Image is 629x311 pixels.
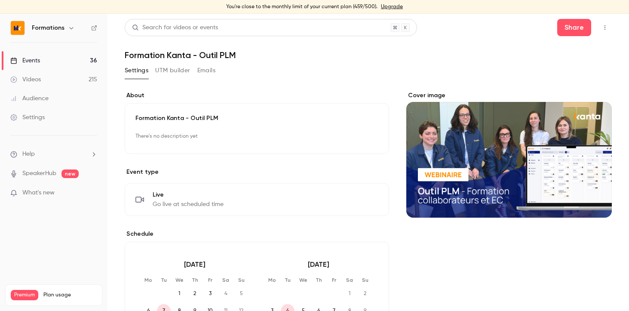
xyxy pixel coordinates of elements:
iframe: Noticeable Trigger [87,189,97,197]
span: Plan usage [43,292,97,299]
p: Su [358,277,372,283]
p: Sa [343,277,356,283]
span: 3 [203,287,217,301]
h1: Formation Kanta - Outil PLM [125,50,612,60]
span: 4 [219,287,233,301]
div: Settings [10,113,45,122]
p: We [172,277,186,283]
li: help-dropdown-opener [10,150,97,159]
p: Sa [219,277,233,283]
span: 1 [343,287,356,301]
h6: Formations [32,24,64,32]
p: There's no description yet [135,129,378,143]
div: Search for videos or events [132,23,218,32]
div: Audience [10,94,49,103]
span: 2 [188,287,202,301]
label: About [125,91,389,100]
div: Videos [10,75,41,84]
span: What's new [22,188,55,197]
p: Schedule [125,230,389,238]
a: Upgrade [381,3,403,10]
label: Cover image [406,91,612,100]
p: Fr [327,277,341,283]
button: UTM builder [155,64,190,77]
a: SpeakerHub [22,169,56,178]
img: Formations [11,21,25,35]
p: Mo [265,277,279,283]
span: 1 [172,287,186,301]
p: Fr [203,277,217,283]
p: Event type [125,168,389,176]
button: Share [557,19,591,36]
p: Th [188,277,202,283]
p: [DATE] [141,259,248,270]
p: Mo [141,277,155,283]
p: Tu [157,277,171,283]
p: Su [234,277,248,283]
span: Help [22,150,35,159]
section: Cover image [406,91,612,218]
p: Formation Kanta - Outil PLM [135,114,378,123]
span: Premium [11,290,38,300]
div: Events [10,56,40,65]
button: Emails [197,64,215,77]
span: Go live at scheduled time [153,200,224,209]
span: Live [153,191,224,199]
button: Settings [125,64,148,77]
p: Th [312,277,325,283]
span: new [61,169,79,178]
span: 2 [358,287,372,301]
p: We [296,277,310,283]
span: 5 [234,287,248,301]
p: [DATE] [265,259,372,270]
p: Tu [281,277,295,283]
